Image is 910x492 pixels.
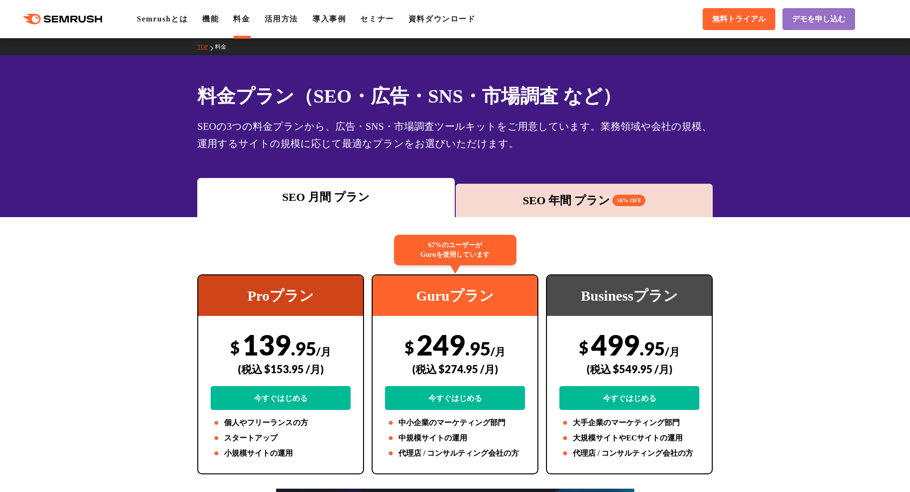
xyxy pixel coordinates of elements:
li: 代理店 / コンサルティング会社の方 [559,448,699,459]
li: 大手企業のマーケティング部門 [559,417,699,429]
a: 料金 [215,43,234,50]
div: SEO 月間 プラン [202,188,450,206]
span: .95 [640,337,665,359]
li: 代理店 / コンサルティング会社の方 [385,448,525,459]
div: Businessプラン [547,275,712,316]
div: 249 [385,328,525,410]
a: 料金 [233,15,250,23]
span: .95 [291,337,316,359]
span: $ [230,337,240,357]
div: 67%のユーザーが Guruを使用しています [394,235,516,265]
span: デモを申し込む [792,14,846,24]
span: /月 [491,345,505,358]
a: 活用方法 [265,15,298,23]
a: デモを申し込む [782,8,855,30]
a: 今すぐはじめる [211,386,351,410]
a: Semrushとは [137,15,188,23]
span: .95 [465,337,491,359]
li: 中小企業のマーケティング部門 [385,417,525,429]
div: 499 [559,328,699,410]
div: (税込 $153.95 /月) [211,352,351,386]
li: スタートアップ [211,432,351,444]
span: /月 [665,345,680,358]
li: 中規模サイトの運用 [385,432,525,444]
a: 機能 [202,15,219,23]
span: 無料トライアル [712,14,766,24]
div: SEOの3つの料金プランから、広告・SNS・市場調査ツールキットをご用意しています。業務領域や会社の規模、運用するサイトの規模に応じて最適なプランをお選びいただけます。 [197,118,713,152]
a: セミナー [360,15,394,23]
span: /月 [316,345,331,358]
li: 小規模サイトの運用 [211,448,351,459]
span: 16% OFF [612,195,645,206]
a: 今すぐはじめる [385,386,525,410]
div: Guruプラン [373,275,537,316]
div: 139 [211,328,351,410]
a: 導入事例 [312,15,346,23]
a: 無料トライアル [703,8,775,30]
a: TOP [197,43,215,50]
h1: 料金プラン（SEO・広告・SNS・市場調査 など） [197,82,713,110]
a: 今すぐはじめる [559,386,699,410]
li: 大規模サイトやECサイトの運用 [559,432,699,444]
div: Proプラン [198,275,363,316]
div: (税込 $274.95 /月) [385,352,525,386]
div: SEO 年間 プラン [460,192,708,209]
span: $ [405,337,414,357]
a: 資料ダウンロード [408,15,476,23]
li: 個人やフリーランスの方 [211,417,351,429]
div: (税込 $549.95 /月) [559,352,699,386]
span: $ [579,337,589,357]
